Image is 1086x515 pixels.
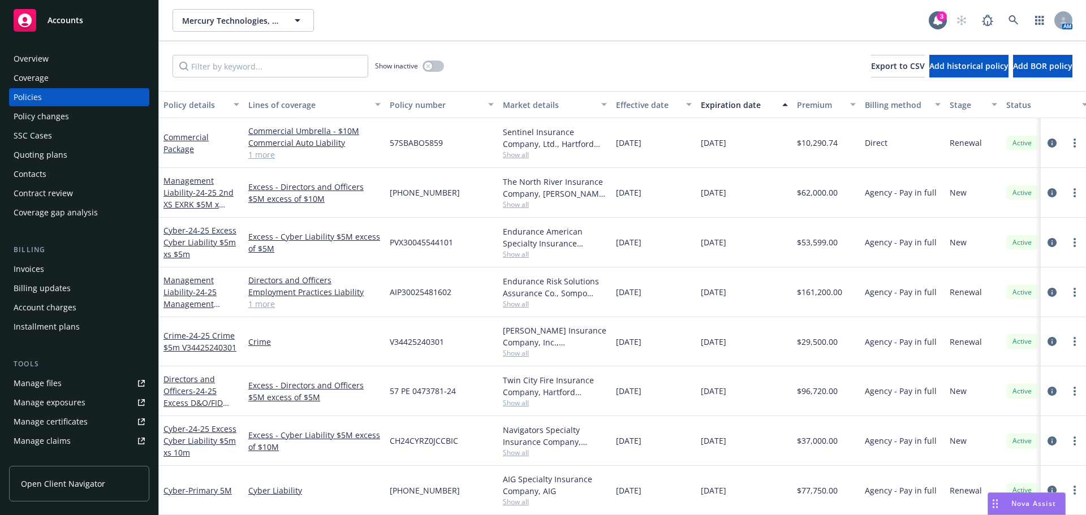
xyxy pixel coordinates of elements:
[163,275,239,333] a: Management Liability
[9,5,149,36] a: Accounts
[163,423,236,458] span: - 24-25 Excess Cyber Liability $5m xs 10m
[503,348,607,358] span: Show all
[701,484,726,496] span: [DATE]
[865,484,937,496] span: Agency - Pay in full
[14,146,67,164] div: Quoting plans
[1068,236,1081,249] a: more
[186,485,232,496] span: - Primary 5M
[14,184,73,202] div: Contract review
[14,432,71,450] div: Manage claims
[1011,485,1033,495] span: Active
[616,484,641,496] span: [DATE]
[929,60,1009,71] span: Add historical policy
[248,274,381,286] a: Directors and Officers
[14,279,71,297] div: Billing updates
[14,260,44,278] div: Invoices
[163,175,234,222] a: Management Liability
[871,55,925,77] button: Export to CSV
[163,287,239,333] span: - 24-25 Management Liability Primary 5M AIP30025481602
[163,374,236,420] a: Directors and Officers
[163,225,236,259] a: Cyber
[385,91,498,118] button: Policy number
[182,15,280,27] span: Mercury Technologies, Inc
[390,385,456,397] span: 57 PE 0473781-24
[1011,386,1033,396] span: Active
[390,236,453,248] span: PVX30045544101
[797,385,838,397] span: $96,720.00
[503,324,607,348] div: [PERSON_NAME] Insurance Company, Inc., [PERSON_NAME] Group
[1002,9,1025,32] a: Search
[1028,9,1051,32] a: Switch app
[797,99,843,111] div: Premium
[14,127,52,145] div: SSC Cases
[865,137,887,149] span: Direct
[865,236,937,248] span: Agency - Pay in full
[14,393,85,412] div: Manage exposures
[950,137,982,149] span: Renewal
[173,9,314,32] button: Mercury Technologies, Inc
[945,91,1002,118] button: Stage
[503,99,594,111] div: Market details
[1068,335,1081,348] a: more
[14,204,98,222] div: Coverage gap analysis
[950,9,973,32] a: Start snowing
[1011,499,1056,508] span: Nova Assist
[503,275,607,299] div: Endurance Risk Solutions Assurance Co., Sompo International
[9,318,149,336] a: Installment plans
[701,336,726,348] span: [DATE]
[1045,483,1059,497] a: circleInformation
[173,55,368,77] input: Filter by keyword...
[248,99,368,111] div: Lines of coverage
[1011,188,1033,198] span: Active
[701,236,726,248] span: [DATE]
[248,231,381,254] a: Excess - Cyber Liability $5M excess of $5M
[9,298,149,317] a: Account charges
[701,286,726,298] span: [DATE]
[1068,186,1081,200] a: more
[9,393,149,412] a: Manage exposures
[163,187,234,222] span: - 24-25 2nd XS EXRK $5M x $10M
[503,226,607,249] div: Endurance American Specialty Insurance Company, Sompo International
[616,187,641,198] span: [DATE]
[797,336,838,348] span: $29,500.00
[503,473,607,497] div: AIG Specialty Insurance Company, AIG
[503,200,607,209] span: Show all
[14,318,80,336] div: Installment plans
[163,485,232,496] a: Cyber
[244,91,385,118] button: Lines of coverage
[1068,285,1081,299] a: more
[616,286,641,298] span: [DATE]
[503,497,607,507] span: Show all
[163,132,209,154] a: Commercial Package
[1013,60,1072,71] span: Add BOR policy
[616,137,641,149] span: [DATE]
[14,88,42,106] div: Policies
[1068,136,1081,150] a: more
[21,478,105,490] span: Open Client Navigator
[9,204,149,222] a: Coverage gap analysis
[937,11,947,21] div: 3
[375,61,418,71] span: Show inactive
[797,484,838,496] span: $77,750.00
[865,99,928,111] div: Billing method
[950,99,985,111] div: Stage
[248,336,381,348] a: Crime
[503,448,607,457] span: Show all
[1068,434,1081,448] a: more
[14,165,46,183] div: Contacts
[865,286,937,298] span: Agency - Pay in full
[9,358,149,370] div: Tools
[9,69,149,87] a: Coverage
[390,187,460,198] span: [PHONE_NUMBER]
[860,91,945,118] button: Billing method
[701,137,726,149] span: [DATE]
[248,125,381,137] a: Commercial Umbrella - $10M
[248,484,381,496] a: Cyber Liability
[9,50,149,68] a: Overview
[503,374,607,398] div: Twin City Fire Insurance Company, Hartford Insurance Group
[976,9,999,32] a: Report a Bug
[9,107,149,125] a: Policy changes
[9,88,149,106] a: Policies
[9,451,149,469] a: Manage BORs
